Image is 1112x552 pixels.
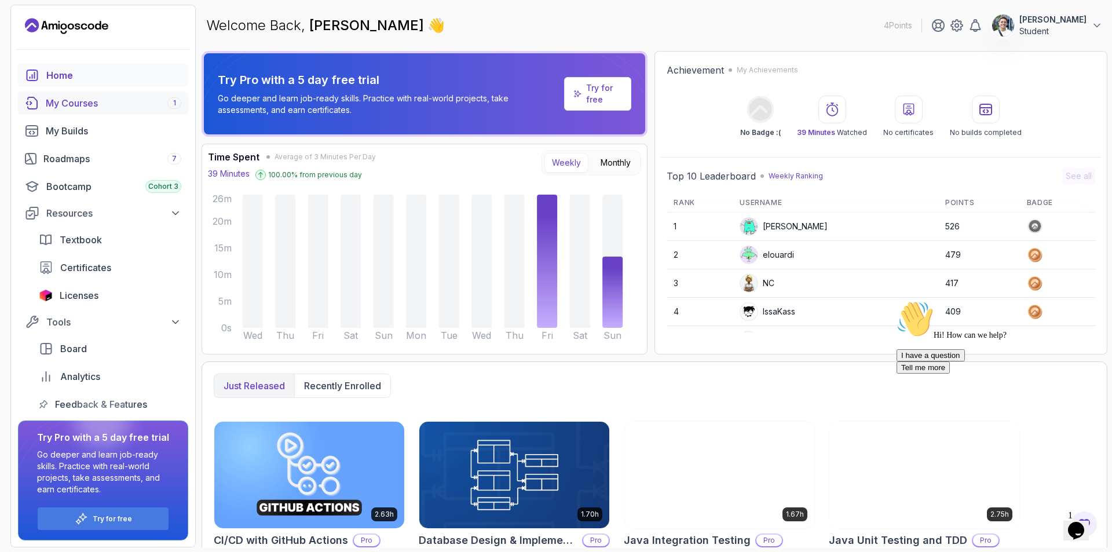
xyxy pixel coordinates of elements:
tspan: Wed [472,330,491,341]
a: Landing page [25,17,108,35]
div: IssaKass [740,302,795,321]
p: Just released [224,379,285,393]
span: 👋 [427,16,445,35]
a: certificates [32,256,188,279]
tspan: 26m [213,193,232,204]
button: I have a question [5,53,73,65]
h2: Database Design & Implementation [419,532,577,549]
td: 3 [667,269,733,298]
tspan: 15m [214,242,232,254]
p: 39 Minutes [208,168,250,180]
tspan: Sun [375,330,393,341]
span: Cohort 3 [148,182,178,191]
button: user profile image[PERSON_NAME]Student [992,14,1103,37]
p: [PERSON_NAME] [1019,14,1087,25]
th: Badge [1020,193,1095,213]
p: No certificates [883,128,934,137]
p: Try Pro with a 5 day free trial [218,72,559,88]
a: analytics [32,365,188,388]
th: Points [938,193,1020,213]
tspan: Tue [441,330,458,341]
p: Watched [797,128,867,137]
h2: Java Integration Testing [624,532,751,549]
p: Recently enrolled [304,379,381,393]
span: 1 [173,98,176,108]
span: Board [60,342,87,356]
td: 5 [667,326,733,354]
div: Roadmaps [43,152,181,166]
img: default monster avatar [740,218,758,235]
p: My Achievements [737,65,798,75]
th: Username [733,193,938,213]
div: My Builds [46,124,181,138]
button: Monthly [593,153,638,173]
img: user profile image [740,275,758,292]
button: Tell me more [5,65,58,78]
div: [PERSON_NAME] [740,217,828,236]
button: Tools [18,312,188,332]
span: 7 [172,154,177,163]
span: Textbook [60,233,102,247]
tspan: 10m [214,269,232,280]
tspan: Fri [312,330,324,341]
tspan: Sat [573,330,588,341]
img: user profile image [992,14,1014,36]
img: Database Design & Implementation card [419,422,609,528]
iframe: chat widget [1063,506,1100,540]
button: See all [1062,168,1095,184]
a: licenses [32,284,188,307]
p: 2.75h [990,510,1009,519]
div: 👋Hi! How can we help?I have a questionTell me more [5,5,213,78]
div: Kalpanakakarla [740,331,821,349]
img: user profile image [740,303,758,320]
a: courses [18,92,188,115]
p: 4 Points [884,20,912,31]
td: 479 [938,241,1020,269]
h2: Achievement [667,63,724,77]
button: Just released [214,374,294,397]
a: feedback [32,393,188,416]
td: 526 [938,213,1020,241]
div: Resources [46,206,181,220]
a: Try for free [93,514,132,524]
tspan: Sun [603,330,621,341]
p: Pro [973,535,998,546]
div: elouardi [740,246,794,264]
img: jetbrains icon [39,290,53,301]
div: NC [740,274,774,293]
tspan: Wed [243,330,262,341]
img: :wave: [5,5,42,42]
tspan: Thu [276,330,294,341]
button: Try for free [37,507,169,531]
th: Rank [667,193,733,213]
tspan: Sat [343,330,359,341]
td: 417 [938,269,1020,298]
div: Tools [46,315,181,329]
p: Pro [354,535,379,546]
button: Weekly [544,153,588,173]
span: Certificates [60,261,111,275]
img: CI/CD with GitHub Actions card [214,422,404,528]
p: 1.67h [786,510,804,519]
td: 1 [667,213,733,241]
tspan: 20m [213,215,232,227]
tspan: 0s [221,322,232,334]
span: 39 Minutes [797,128,835,137]
img: default monster avatar [740,246,758,264]
p: Try for free [586,82,622,105]
a: textbook [32,228,188,251]
p: 100.00 % from previous day [268,170,362,180]
h2: CI/CD with GitHub Actions [214,532,348,549]
p: Student [1019,25,1087,37]
span: Average of 3 Minutes Per Day [275,152,376,162]
p: 2.63h [375,510,394,519]
td: 2 [667,241,733,269]
div: Bootcamp [46,180,181,193]
p: Welcome Back, [206,16,445,35]
p: Pro [583,535,609,546]
a: bootcamp [18,175,188,198]
a: board [32,337,188,360]
p: Pro [756,535,782,546]
button: Recently enrolled [294,374,390,397]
